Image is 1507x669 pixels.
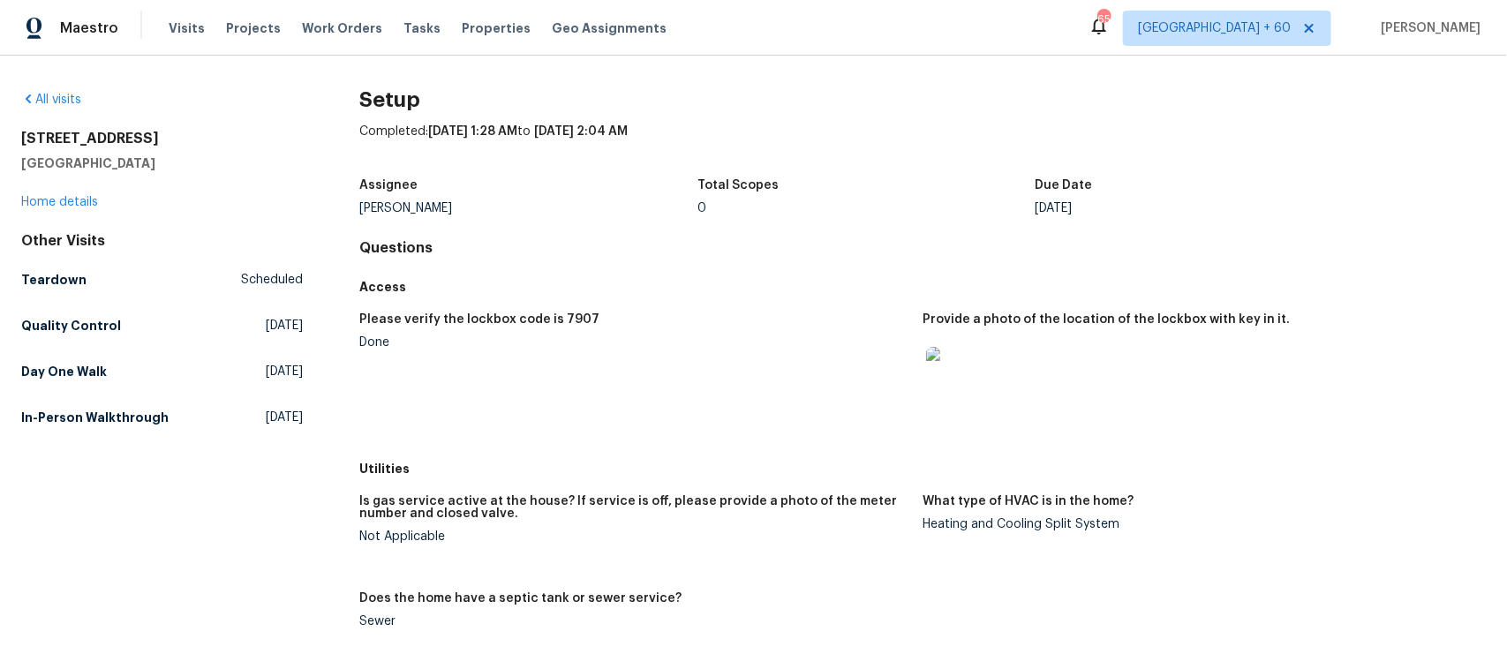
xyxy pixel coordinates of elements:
[462,19,531,37] span: Properties
[923,495,1134,507] h5: What type of HVAC is in the home?
[359,239,1486,257] h4: Questions
[1374,19,1481,37] span: [PERSON_NAME]
[302,19,382,37] span: Work Orders
[266,363,303,380] span: [DATE]
[21,130,303,147] h2: [STREET_ADDRESS]
[403,22,441,34] span: Tasks
[359,123,1486,169] div: Completed: to
[21,232,303,250] div: Other Visits
[697,202,1036,214] div: 0
[21,363,107,380] h5: Day One Walk
[21,310,303,342] a: Quality Control[DATE]
[21,154,303,172] h5: [GEOGRAPHIC_DATA]
[923,313,1290,326] h5: Provide a photo of the location of the lockbox with key in it.
[21,402,303,433] a: In-Person Walkthrough[DATE]
[266,317,303,334] span: [DATE]
[1138,19,1291,37] span: [GEOGRAPHIC_DATA] + 60
[21,271,87,289] h5: Teardown
[359,460,1486,477] h5: Utilities
[266,409,303,426] span: [DATE]
[359,615,908,628] div: Sewer
[1097,11,1110,28] div: 654
[428,125,517,138] span: [DATE] 1:28 AM
[21,356,303,387] a: Day One Walk[DATE]
[697,179,779,192] h5: Total Scopes
[359,336,908,349] div: Done
[21,94,81,106] a: All visits
[359,91,1486,109] h2: Setup
[21,409,169,426] h5: In-Person Walkthrough
[923,518,1472,530] div: Heating and Cooling Split System
[1036,202,1374,214] div: [DATE]
[359,530,908,543] div: Not Applicable
[169,19,205,37] span: Visits
[359,313,599,326] h5: Please verify the lockbox code is 7907
[534,125,628,138] span: [DATE] 2:04 AM
[359,592,682,605] h5: Does the home have a septic tank or sewer service?
[359,179,418,192] h5: Assignee
[359,495,908,520] h5: Is gas service active at the house? If service is off, please provide a photo of the meter number...
[359,278,1486,296] h5: Access
[1036,179,1093,192] h5: Due Date
[21,196,98,208] a: Home details
[552,19,667,37] span: Geo Assignments
[241,271,303,289] span: Scheduled
[359,202,697,214] div: [PERSON_NAME]
[60,19,118,37] span: Maestro
[226,19,281,37] span: Projects
[21,264,303,296] a: TeardownScheduled
[21,317,121,334] h5: Quality Control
